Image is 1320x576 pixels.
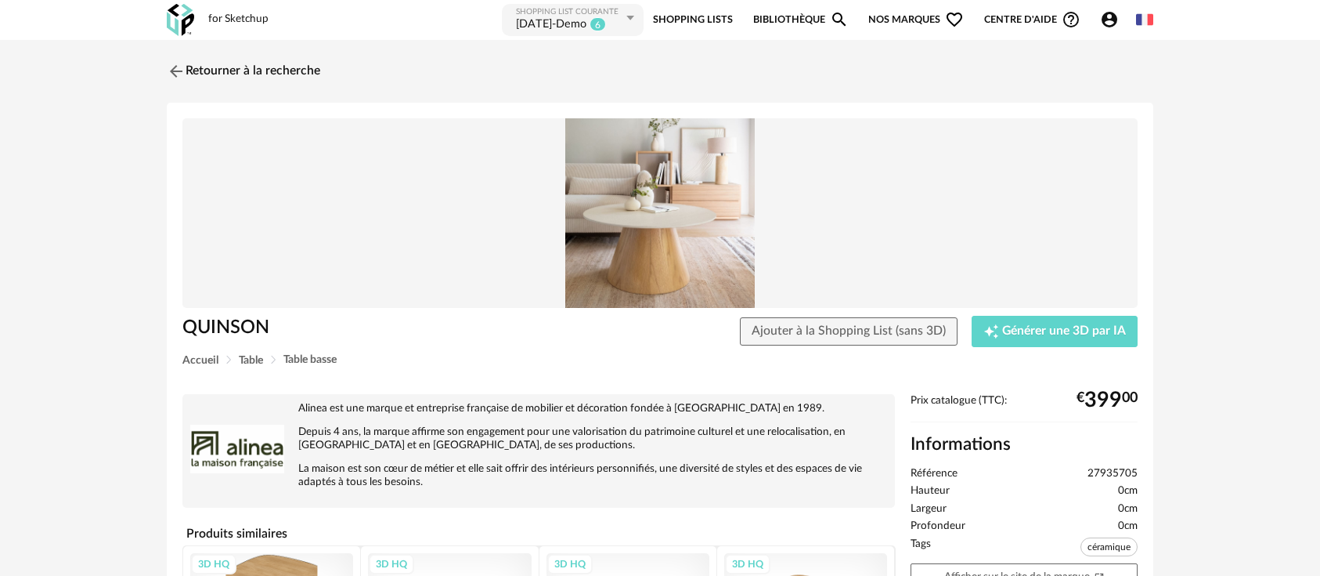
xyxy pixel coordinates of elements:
span: Référence [911,467,958,481]
span: Account Circle icon [1100,10,1126,29]
div: 3D HQ [369,554,414,574]
a: Retourner à la recherche [167,54,320,89]
p: Alinea est une marque et entreprise française de mobilier et décoration fondée à [GEOGRAPHIC_DATA... [190,402,887,415]
span: 27935705 [1087,467,1138,481]
span: 0cm [1118,484,1138,498]
span: Accueil [182,355,218,366]
span: Magnify icon [830,10,849,29]
a: BibliothèqueMagnify icon [753,2,849,38]
span: 0cm [1118,520,1138,534]
span: Générer une 3D par IA [1002,325,1126,338]
span: Largeur [911,502,947,516]
div: 3D HQ [725,554,770,574]
img: OXP [167,4,194,36]
div: Shopping List courante [516,7,622,17]
p: Depuis 4 ans, la marque affirme son engagement pour une valorisation du patrimoine culturel et un... [190,426,887,452]
div: Sept11-Demo [516,17,586,33]
button: Creation icon Générer une 3D par IA [972,316,1138,347]
h1: QUINSON [182,316,572,340]
span: Table [239,355,263,366]
img: brand logo [190,402,284,496]
span: Ajouter à la Shopping List (sans 3D) [752,324,946,337]
span: Hauteur [911,484,950,498]
span: Tags [911,538,931,560]
span: Account Circle icon [1100,10,1119,29]
img: svg+xml;base64,PHN2ZyB3aWR0aD0iMjQiIGhlaWdodD0iMjQiIHZpZXdCb3g9IjAgMCAyNCAyNCIgZmlsbD0ibm9uZSIgeG... [167,62,186,81]
sup: 6 [590,17,606,31]
span: Creation icon [983,324,999,339]
div: for Sketchup [208,13,269,27]
div: Prix catalogue (TTC): [911,394,1138,423]
img: fr [1136,11,1153,28]
span: Table basse [283,354,337,365]
span: Centre d'aideHelp Circle Outline icon [984,10,1080,29]
span: Help Circle Outline icon [1062,10,1080,29]
span: 399 [1084,394,1122,407]
div: Breadcrumb [182,354,1138,366]
span: Heart Outline icon [945,10,964,29]
p: La maison est son cœur de métier et elle sait offrir des intérieurs personnifiés, une diversité d... [190,462,887,489]
h2: Informations [911,433,1138,456]
div: 3D HQ [547,554,593,574]
a: Shopping Lists [653,2,733,38]
span: Nos marques [868,2,964,38]
button: Ajouter à la Shopping List (sans 3D) [740,317,958,346]
span: céramique [1080,538,1138,556]
div: 3D HQ [191,554,236,574]
h4: Produits similaires [182,522,895,545]
span: Profondeur [911,520,965,534]
img: Product pack shot [182,118,1138,309]
span: 0cm [1118,502,1138,516]
div: € 00 [1077,394,1138,407]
